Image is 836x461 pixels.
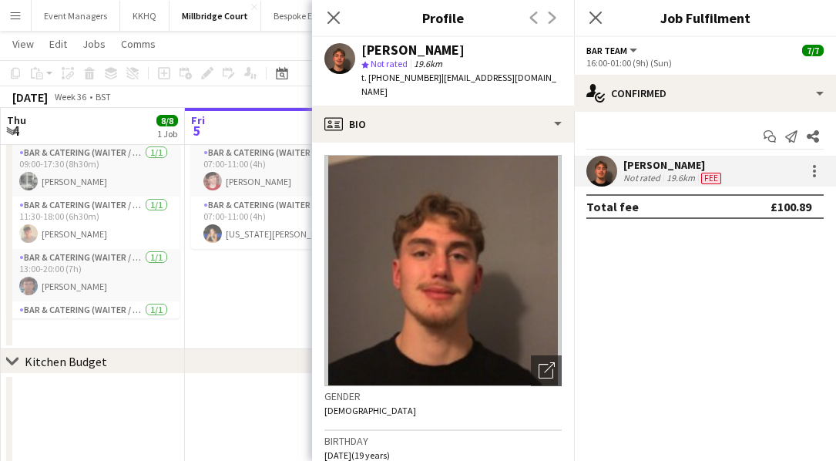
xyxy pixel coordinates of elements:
[411,58,445,69] span: 19.6km
[324,434,562,448] h3: Birthday
[698,172,724,184] div: Crew has different fees then in role
[191,113,205,127] span: Fri
[324,155,562,386] img: Crew avatar or photo
[574,8,836,28] h3: Job Fulfilment
[623,158,724,172] div: [PERSON_NAME]
[156,115,178,126] span: 8/8
[7,90,180,318] app-job-card: 09:00-01:00 (16h) (Fri)8/8Millbridge Court7 RolesBar & Catering (Waiter / waitress)1/109:00-17:30...
[623,172,663,184] div: Not rated
[312,8,574,28] h3: Profile
[701,173,721,184] span: Fee
[51,91,89,103] span: Week 36
[115,34,162,54] a: Comms
[82,37,106,51] span: Jobs
[189,122,205,140] span: 5
[261,1,347,31] button: Bespoke Events
[170,1,261,31] button: Millbridge Court
[586,199,639,214] div: Total fee
[120,1,170,31] button: KKHQ
[361,72,442,83] span: t. [PHONE_NUMBER]
[7,144,180,197] app-card-role: Bar & Catering (Waiter / waitress)1/109:00-17:30 (8h30m)[PERSON_NAME]
[6,34,40,54] a: View
[361,72,556,97] span: | [EMAIL_ADDRESS][DOMAIN_NAME]
[32,1,120,31] button: Event Managers
[663,172,698,184] div: 19.6km
[312,106,574,143] div: Bio
[49,37,67,51] span: Edit
[361,43,465,57] div: [PERSON_NAME]
[191,197,364,249] app-card-role: Bar & Catering (Waiter / waitress)1/107:00-11:00 (4h)[US_STATE][PERSON_NAME]
[12,37,34,51] span: View
[25,354,107,369] div: Kitchen Budget
[7,249,180,301] app-card-role: Bar & Catering (Waiter / waitress)1/113:00-20:00 (7h)[PERSON_NAME]
[7,113,26,127] span: Thu
[43,34,73,54] a: Edit
[324,389,562,403] h3: Gender
[324,405,416,416] span: [DEMOGRAPHIC_DATA]
[191,144,364,197] app-card-role: Bar & Catering (Waiter / waitress)1/107:00-11:00 (4h)[PERSON_NAME]
[157,128,177,140] div: 1 Job
[96,91,111,103] div: BST
[771,199,811,214] div: £100.89
[802,45,824,56] span: 7/7
[531,355,562,386] div: Open photos pop-in
[76,34,112,54] a: Jobs
[586,57,824,69] div: 16:00-01:00 (9h) (Sun)
[574,75,836,112] div: Confirmed
[7,197,180,249] app-card-role: Bar & Catering (Waiter / waitress)1/111:30-18:00 (6h30m)[PERSON_NAME]
[191,90,364,249] app-job-card: 07:00-11:00 (4h)2/2Millbridge Court2 RolesBar & Catering (Waiter / waitress)1/107:00-11:00 (4h)[P...
[7,301,180,354] app-card-role: Bar & Catering (Waiter / waitress)1/113:00-22:00 (9h)
[586,45,627,56] span: Bar Team
[5,122,26,140] span: 4
[12,89,48,105] div: [DATE]
[371,58,408,69] span: Not rated
[121,37,156,51] span: Comms
[324,449,390,461] span: [DATE] (19 years)
[586,45,640,56] button: Bar Team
